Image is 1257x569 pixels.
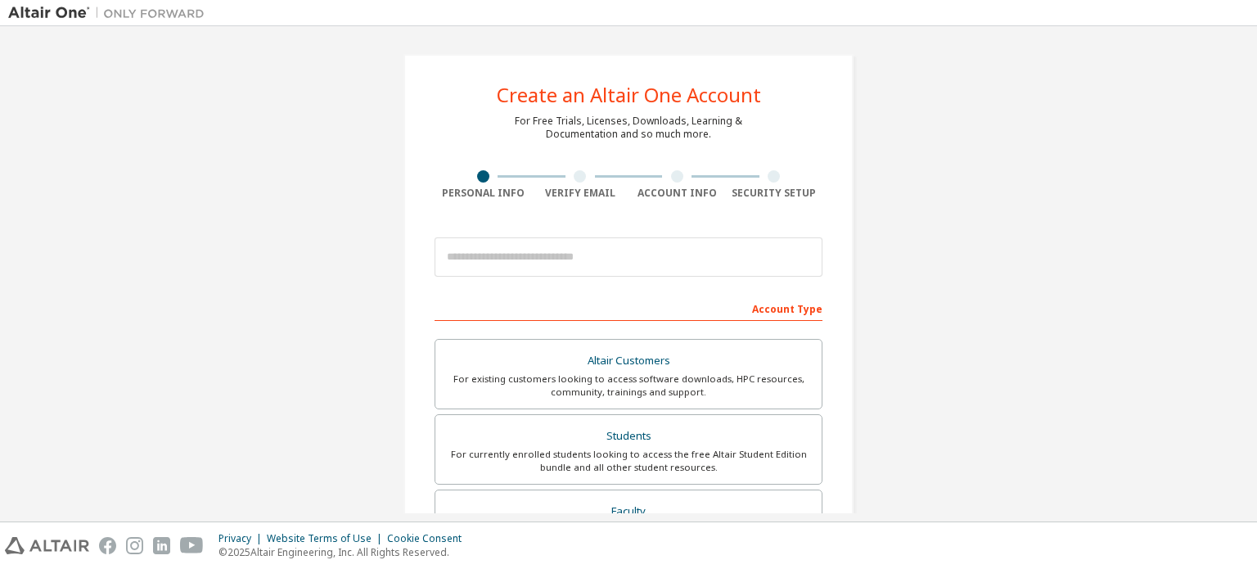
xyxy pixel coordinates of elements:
img: facebook.svg [99,537,116,554]
div: Create an Altair One Account [497,85,761,105]
div: Account Type [435,295,822,321]
div: For currently enrolled students looking to access the free Altair Student Edition bundle and all ... [445,448,812,474]
div: Faculty [445,500,812,523]
img: youtube.svg [180,537,204,554]
div: Account Info [628,187,726,200]
div: Altair Customers [445,350,812,373]
div: Cookie Consent [387,532,471,545]
div: Verify Email [532,187,629,200]
div: Privacy [219,532,267,545]
img: Altair One [8,5,213,21]
div: Website Terms of Use [267,532,387,545]
div: For existing customers looking to access software downloads, HPC resources, community, trainings ... [445,373,812,399]
div: For Free Trials, Licenses, Downloads, Learning & Documentation and so much more. [515,115,742,141]
p: © 2025 Altair Engineering, Inc. All Rights Reserved. [219,545,471,559]
img: instagram.svg [126,537,143,554]
div: Students [445,425,812,448]
div: Personal Info [435,187,532,200]
img: linkedin.svg [153,537,170,554]
img: altair_logo.svg [5,537,89,554]
div: Security Setup [726,187,823,200]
